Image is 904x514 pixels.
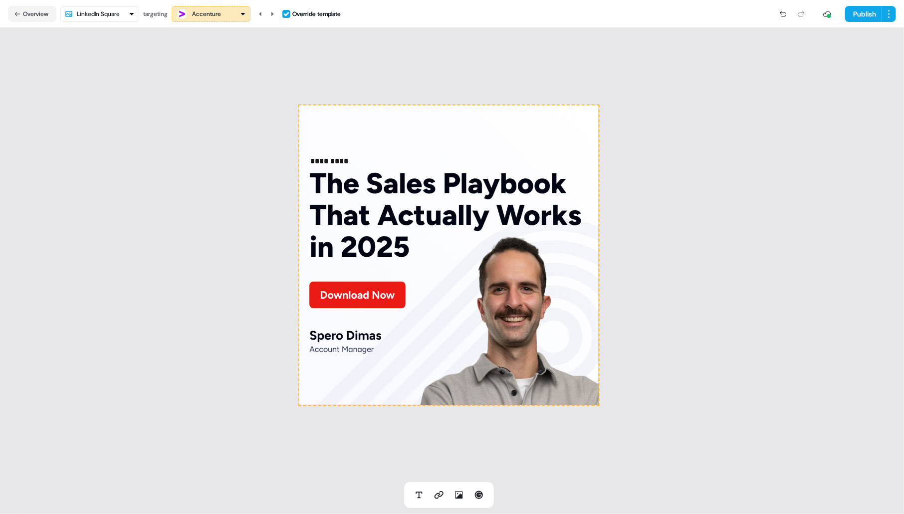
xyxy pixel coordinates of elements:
[845,6,882,22] button: Publish
[172,6,250,22] button: Accenture
[292,9,341,19] div: Override template
[143,9,168,19] div: targeting
[77,9,120,19] div: LinkedIn Square
[8,6,56,22] button: Overview
[192,9,221,19] div: Accenture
